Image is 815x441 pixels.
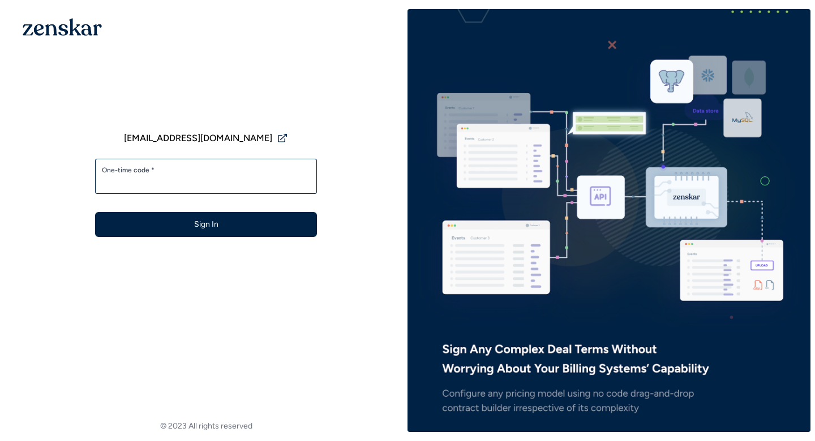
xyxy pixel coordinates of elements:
span: [EMAIL_ADDRESS][DOMAIN_NAME] [124,132,272,145]
footer: © 2023 All rights reserved [5,421,407,432]
img: 1OGAJ2xQqyY4LXKgY66KYq0eOWRCkrZdAb3gUhuVAqdWPZE9SRJmCz+oDMSn4zDLXe31Ii730ItAGKgCKgCCgCikA4Av8PJUP... [23,18,102,36]
label: One-time code * [102,166,310,175]
button: Sign In [95,212,317,237]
